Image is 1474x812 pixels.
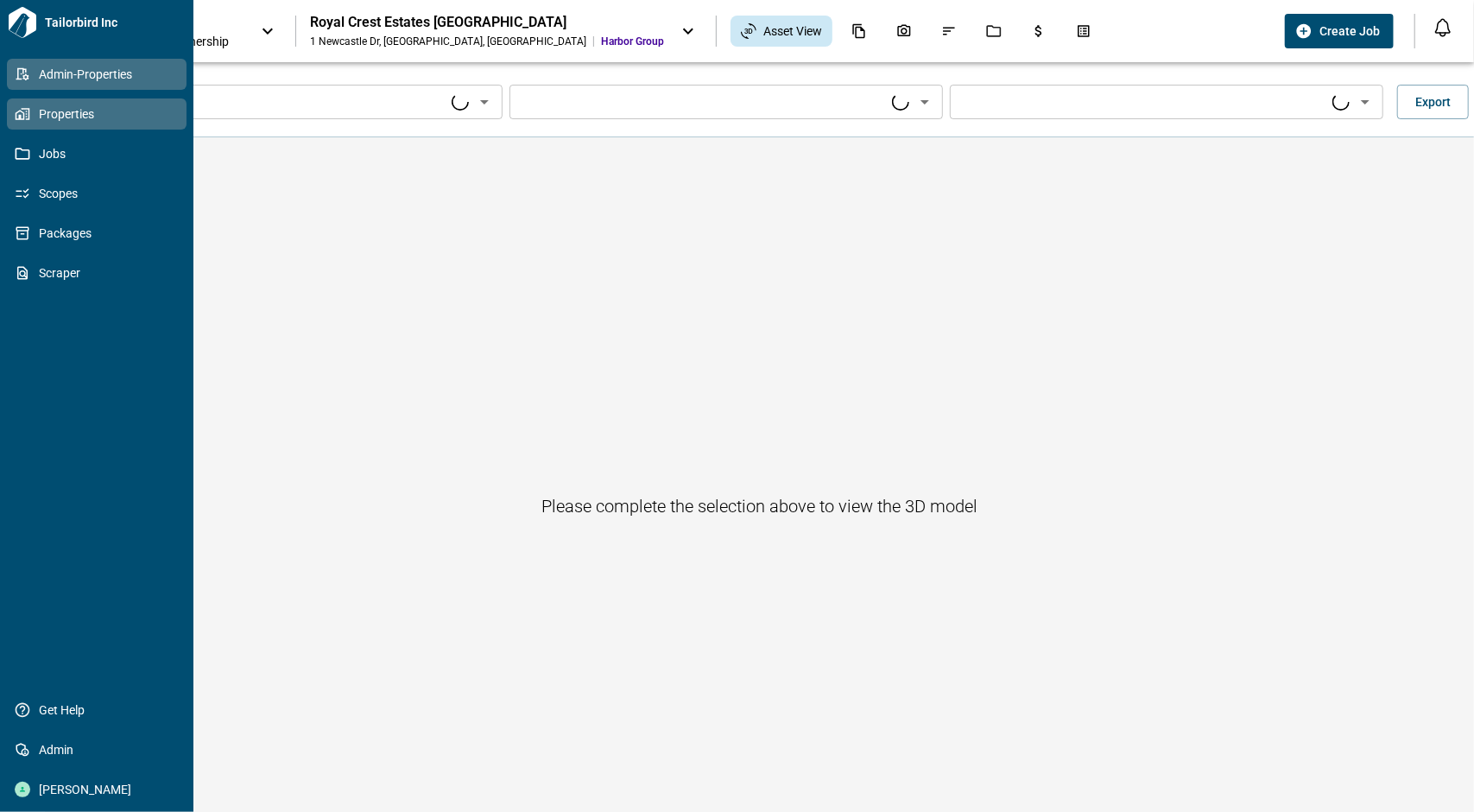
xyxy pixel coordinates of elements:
[7,138,187,169] a: Jobs
[30,105,170,123] span: Properties
[841,16,877,46] div: Documents
[886,16,922,46] div: Photos
[731,16,832,47] div: Asset View
[30,225,170,242] span: Packages
[931,16,967,46] div: Issues & Info
[7,98,187,130] a: Properties
[976,16,1012,46] div: Jobs
[7,178,187,209] a: Scopes
[763,22,822,40] span: Asset View
[472,90,497,114] button: Open
[30,185,170,202] span: Scopes
[30,264,170,282] span: Scraper
[541,492,977,520] h6: Please complete the selection above to view the 3D model
[30,145,170,162] span: Jobs
[7,59,187,90] a: Admin-Properties
[601,35,664,48] span: Harbor Group
[30,781,170,798] span: [PERSON_NAME]
[1429,14,1457,41] button: Open notification feed
[7,257,187,289] a: Scraper
[30,701,170,719] span: Get Help
[1319,22,1380,40] span: Create Job
[1021,16,1057,46] div: Budgets
[310,14,664,31] div: Royal Crest Estates [GEOGRAPHIC_DATA]
[7,218,187,249] a: Packages
[1066,16,1102,46] div: Takeoff Center
[1285,14,1394,48] button: Create Job
[30,66,170,83] span: Admin-Properties
[913,90,937,114] button: Open
[7,734,187,765] a: Admin
[30,741,170,758] span: Admin
[1353,90,1377,114] button: Open
[38,14,187,31] span: Tailorbird Inc
[1415,93,1451,111] span: Export
[310,35,586,48] div: 1 Newcastle Dr , [GEOGRAPHIC_DATA] , [GEOGRAPHIC_DATA]
[1397,85,1469,119] button: Export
